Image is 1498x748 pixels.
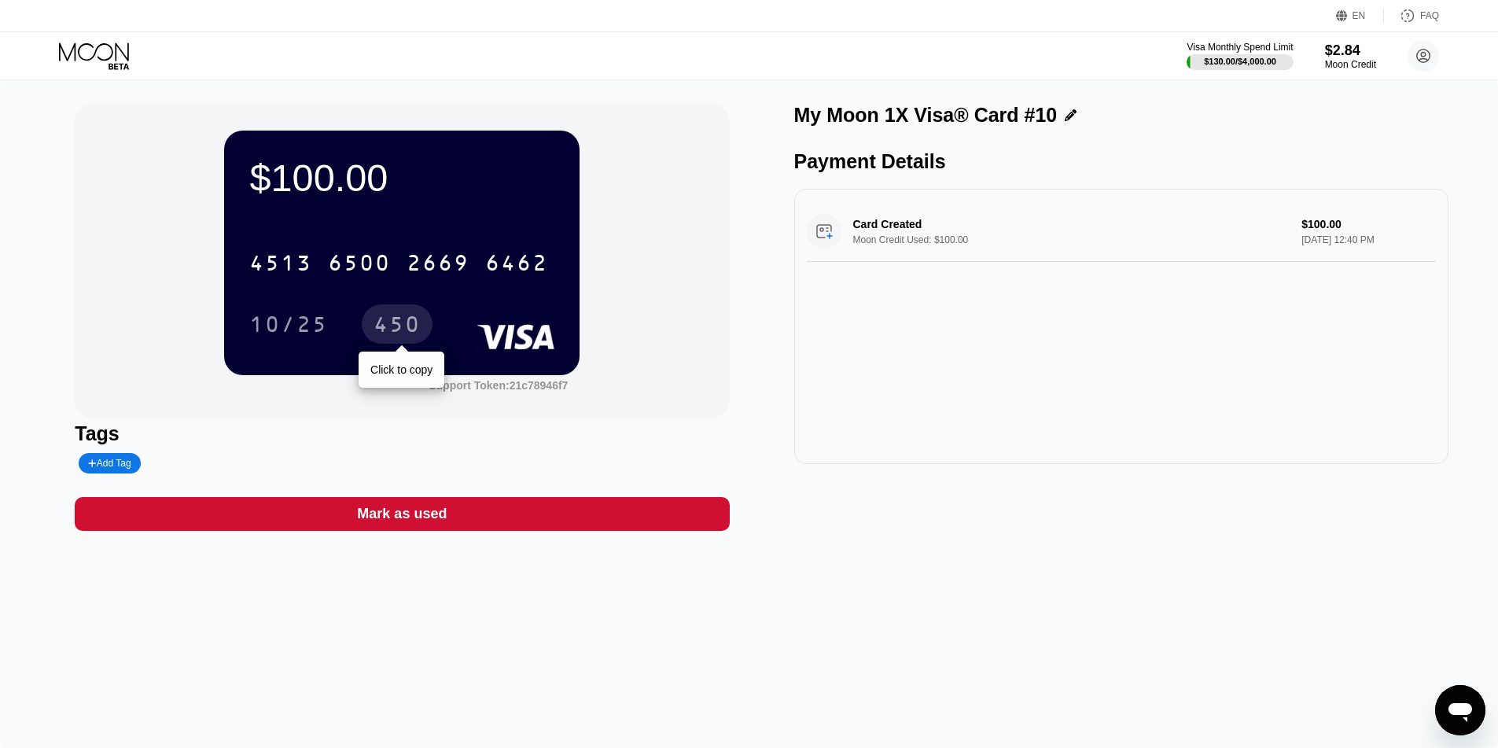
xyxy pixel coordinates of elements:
[1420,10,1439,21] div: FAQ
[1325,59,1376,70] div: Moon Credit
[249,252,312,278] div: 4513
[88,458,131,469] div: Add Tag
[485,252,548,278] div: 6462
[374,314,421,339] div: 450
[407,252,469,278] div: 2669
[249,314,328,339] div: 10/25
[370,363,432,376] div: Click to copy
[1435,685,1485,735] iframe: Button to launch messaging window
[237,304,340,344] div: 10/25
[794,104,1058,127] div: My Moon 1X Visa® Card #10
[1384,8,1439,24] div: FAQ
[1187,42,1293,53] div: Visa Monthly Spend Limit
[1353,10,1366,21] div: EN
[1336,8,1384,24] div: EN
[794,150,1448,173] div: Payment Details
[1325,42,1376,70] div: $2.84Moon Credit
[429,379,568,392] div: Support Token:21c78946f7
[357,505,447,523] div: Mark as used
[79,453,140,473] div: Add Tag
[75,422,729,445] div: Tags
[429,379,568,392] div: Support Token: 21c78946f7
[249,156,554,200] div: $100.00
[75,497,729,531] div: Mark as used
[240,243,558,282] div: 4513650026696462
[1204,57,1276,66] div: $130.00 / $4,000.00
[362,304,432,344] div: 450
[1325,42,1376,59] div: $2.84
[1187,42,1293,70] div: Visa Monthly Spend Limit$130.00/$4,000.00
[328,252,391,278] div: 6500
